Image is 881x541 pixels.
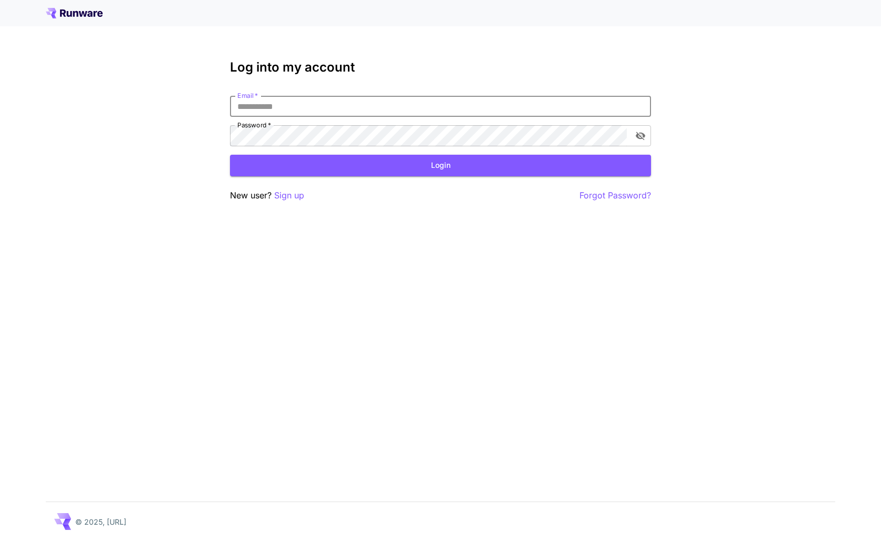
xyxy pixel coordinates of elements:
label: Password [237,121,271,129]
button: Forgot Password? [579,189,651,202]
button: Sign up [274,189,304,202]
button: toggle password visibility [631,126,650,145]
label: Email [237,91,258,100]
p: New user? [230,189,304,202]
h3: Log into my account [230,60,651,75]
button: Login [230,155,651,176]
p: © 2025, [URL] [75,516,126,527]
